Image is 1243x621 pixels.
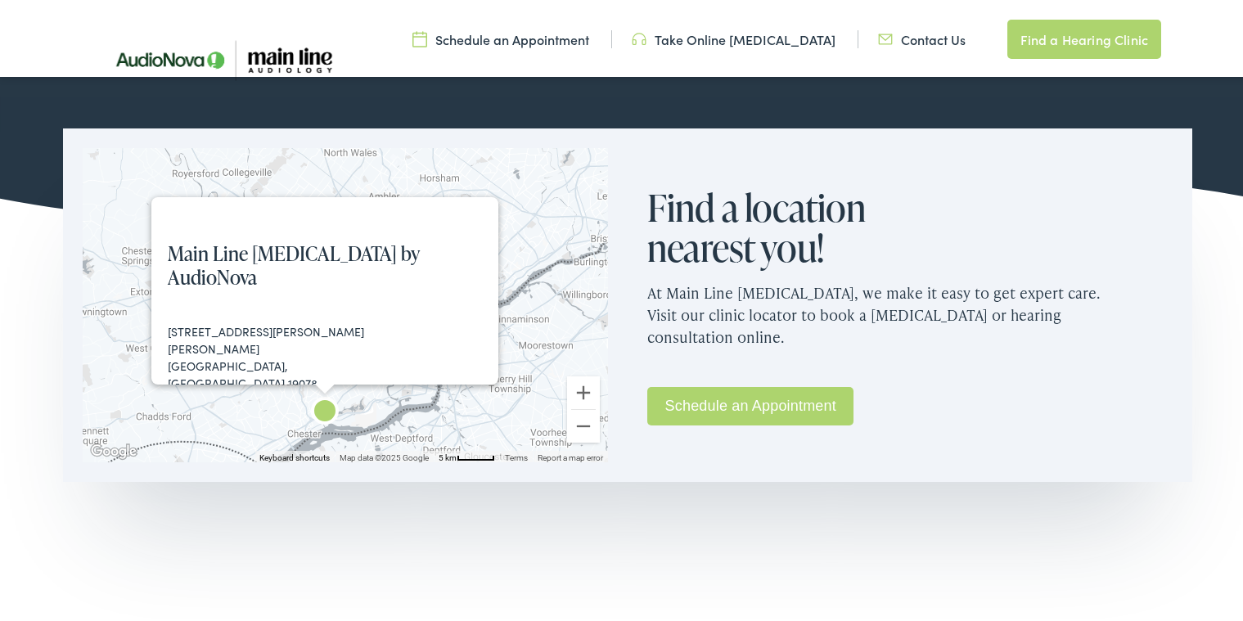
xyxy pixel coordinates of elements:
[567,407,600,439] button: Zoom out
[647,384,853,422] a: Schedule an Appointment
[434,448,500,459] button: Map Scale: 5 km per 43 pixels
[259,449,330,461] button: Keyboard shortcuts
[647,265,1173,358] p: At Main Line [MEDICAL_DATA], we make it easy to get expert care. Visit our clinic locator to book...
[87,438,141,459] a: Open this area in Google Maps (opens a new window)
[1007,16,1161,56] a: Find a Hearing Clinic
[632,27,646,45] img: utility icon
[168,319,365,336] div: [STREET_ADDRESS][PERSON_NAME]
[251,191,290,230] div: Main Line Audiology by AudioNova
[412,27,589,45] a: Schedule an Appointment
[168,236,420,287] a: Main Line [MEDICAL_DATA] by AudioNova
[647,184,909,265] h2: Find a location nearest you!
[87,438,141,459] img: Google
[538,450,603,459] a: Report a map error
[462,202,490,231] button: Close
[878,27,893,45] img: utility icon
[505,450,528,459] a: Terms (opens in new tab)
[305,390,345,430] div: Main Line Audiology by AudioNova
[632,27,835,45] a: Take Online [MEDICAL_DATA]
[567,373,600,406] button: Zoom in
[340,450,429,459] span: Map data ©2025 Google
[439,450,457,459] span: 5 km
[878,27,966,45] a: Contact Us
[168,336,365,388] div: [PERSON_NAME][GEOGRAPHIC_DATA], [GEOGRAPHIC_DATA] 19078
[412,27,427,45] img: utility icon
